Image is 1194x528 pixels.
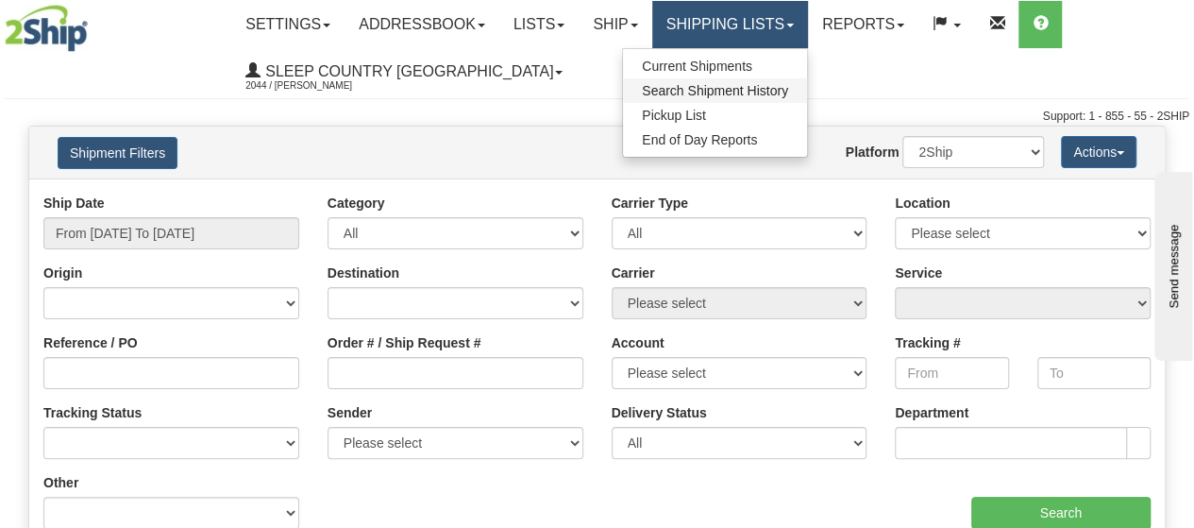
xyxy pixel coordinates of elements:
a: Ship [579,1,651,48]
a: End of Day Reports [623,128,807,152]
label: Department [895,403,968,422]
button: Actions [1061,136,1136,168]
a: Sleep Country [GEOGRAPHIC_DATA] 2044 / [PERSON_NAME] [231,48,577,95]
a: Lists [499,1,579,48]
div: Send message [14,16,175,30]
div: Support: 1 - 855 - 55 - 2SHIP [5,109,1189,125]
a: Shipping lists [652,1,808,48]
input: From [895,357,1008,389]
iframe: chat widget [1151,167,1192,360]
label: Tracking # [895,333,960,352]
span: Current Shipments [642,59,752,74]
button: Shipment Filters [58,137,177,169]
label: Destination [328,264,399,282]
a: Pickup List [623,103,807,128]
label: Order # / Ship Request # [328,333,481,352]
label: Category [328,194,385,213]
label: Location [895,194,950,213]
span: Pickup List [642,108,706,123]
label: Ship Date [43,194,105,213]
a: Current Shipments [623,54,807,78]
label: Origin [43,264,82,282]
label: Tracking Status [43,403,142,422]
a: Addressbook [345,1,499,48]
a: Reports [808,1,918,48]
a: Search Shipment History [623,78,807,103]
label: Platform [846,143,900,162]
label: Carrier Type [612,194,688,213]
span: Sleep Country [GEOGRAPHIC_DATA] [261,63,553,79]
label: Carrier [612,264,655,282]
input: To [1037,357,1151,389]
img: logo2044.jpg [5,5,88,52]
label: Delivery Status [612,403,707,422]
label: Service [895,264,942,282]
span: Search Shipment History [642,83,788,98]
label: Account [612,333,664,352]
span: 2044 / [PERSON_NAME] [245,77,387,95]
label: Reference / PO [43,333,138,352]
label: Sender [328,403,372,422]
label: Other [43,473,78,492]
span: End of Day Reports [642,132,757,147]
a: Settings [231,1,345,48]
